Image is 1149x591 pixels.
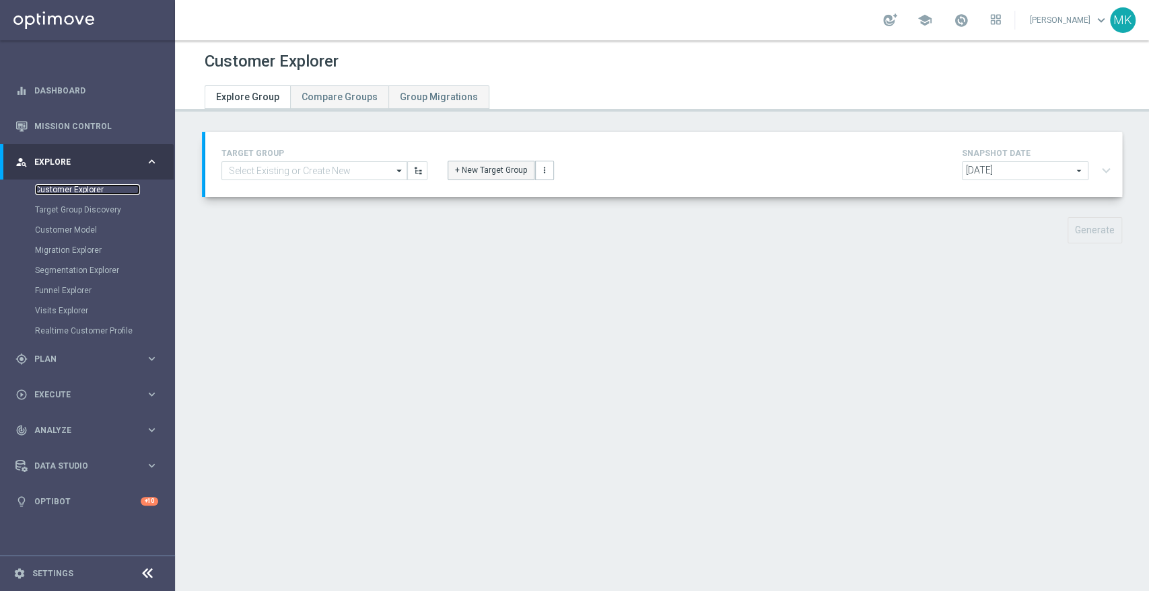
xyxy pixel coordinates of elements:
div: Dashboard [15,73,158,108]
span: Explore Group [216,91,279,102]
span: Explore [34,158,145,166]
i: more_vert [540,165,549,175]
button: track_changes Analyze keyboard_arrow_right [15,425,159,436]
i: person_search [15,156,28,168]
button: gps_fixed Plan keyboard_arrow_right [15,354,159,364]
a: Dashboard [34,73,158,108]
h4: SNAPSHOT DATE [962,149,1117,158]
h1: Customer Explorer [205,52,339,71]
a: Realtime Customer Profile [35,325,140,336]
a: Settings [32,569,73,578]
span: Plan [34,355,145,363]
div: +10 [141,497,158,506]
i: track_changes [15,424,28,436]
div: Migration Explorer [35,240,174,260]
i: keyboard_arrow_right [145,459,158,472]
div: Customer Model [35,220,174,240]
ul: Tabs [205,85,489,109]
div: Segmentation Explorer [35,260,174,280]
button: person_search Explore keyboard_arrow_right [15,157,159,167]
i: keyboard_arrow_right [145,424,158,436]
div: Explore [15,156,145,168]
div: TARGET GROUP arrow_drop_down + New Target Group more_vert SNAPSHOT DATE arrow_drop_down expand_more [221,145,1106,184]
button: Mission Control [15,121,159,132]
i: gps_fixed [15,353,28,365]
a: Migration Explorer [35,245,140,255]
button: + New Target Group [448,161,534,180]
button: more_vert [535,161,554,180]
a: Segmentation Explorer [35,265,140,276]
i: arrow_drop_down [393,162,407,180]
i: keyboard_arrow_right [145,388,158,401]
h4: TARGET GROUP [221,149,427,158]
a: [PERSON_NAME]keyboard_arrow_down [1029,10,1110,30]
a: Funnel Explorer [35,285,140,296]
div: Customer Explorer [35,180,174,200]
div: MK [1110,7,1136,33]
span: Compare Groups [302,91,378,102]
span: Group Migrations [400,91,478,102]
div: Optibot [15,483,158,519]
button: Generate [1068,217,1122,243]
button: lightbulb Optibot +10 [15,496,159,507]
button: Data Studio keyboard_arrow_right [15,461,159,471]
i: play_circle_outline [15,389,28,401]
a: Customer Explorer [35,184,140,195]
span: keyboard_arrow_down [1094,13,1109,28]
a: Optibot [34,483,141,519]
div: Funnel Explorer [35,280,174,301]
i: keyboard_arrow_right [145,155,158,168]
div: Visits Explorer [35,301,174,321]
i: lightbulb [15,496,28,508]
input: Select Existing or Create New [221,161,407,180]
a: Customer Model [35,225,140,235]
div: Plan [15,353,145,365]
i: keyboard_arrow_right [145,352,158,365]
i: equalizer [15,85,28,97]
div: Data Studio [15,460,145,472]
span: Analyze [34,426,145,434]
button: equalizer Dashboard [15,85,159,96]
div: Analyze [15,424,145,436]
span: Data Studio [34,462,145,470]
span: Execute [34,391,145,399]
div: Target Group Discovery [35,200,174,220]
div: Mission Control [15,108,158,144]
button: play_circle_outline Execute keyboard_arrow_right [15,389,159,400]
div: Realtime Customer Profile [35,321,174,341]
a: Mission Control [34,108,158,144]
span: school [917,13,932,28]
i: settings [13,567,26,580]
div: Execute [15,389,145,401]
a: Visits Explorer [35,305,140,316]
a: Target Group Discovery [35,204,140,215]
